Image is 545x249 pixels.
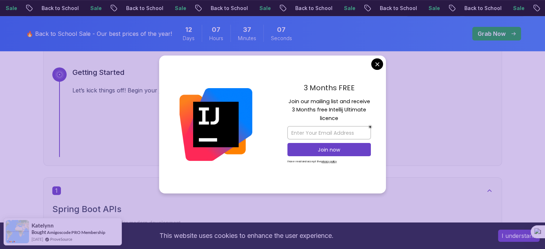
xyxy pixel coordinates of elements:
[50,236,72,242] a: ProveSource
[506,5,529,12] p: Sale
[183,35,195,42] span: Days
[32,229,46,235] span: Bought
[52,203,493,215] h2: Spring Boot APIs
[72,86,493,95] p: Let’s kick things off! Begin your journey by completing the first step and unlocking your roadmap.
[6,220,29,243] img: provesource social proof notification image
[422,5,445,12] p: Sale
[35,5,83,12] p: Back to School
[32,222,54,229] span: Katelynn
[498,230,540,242] button: Accept cookies
[185,25,192,35] span: 12 Days
[253,5,276,12] p: Sale
[83,5,106,12] p: Sale
[373,5,422,12] p: Back to School
[212,25,220,35] span: 7 Hours
[238,35,256,42] span: Minutes
[119,5,168,12] p: Back to School
[277,25,286,35] span: 7 Seconds
[32,236,43,242] span: [DATE]
[5,228,487,244] div: This website uses cookies to enhance the user experience.
[243,25,251,35] span: 37 Minutes
[288,5,337,12] p: Back to School
[26,29,172,38] p: 🔥 Back to School Sale - Our best prices of the year!
[209,35,223,42] span: Hours
[337,5,360,12] p: Sale
[458,5,506,12] p: Back to School
[478,29,506,38] p: Grab Now
[47,230,105,235] a: Amigoscode PRO Membership
[168,5,191,12] p: Sale
[72,67,493,77] h3: Getting Started
[204,5,253,12] p: Back to School
[52,186,61,195] span: 1
[52,218,493,228] p: Essential tools and concepts for modern development
[271,35,292,42] span: Seconds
